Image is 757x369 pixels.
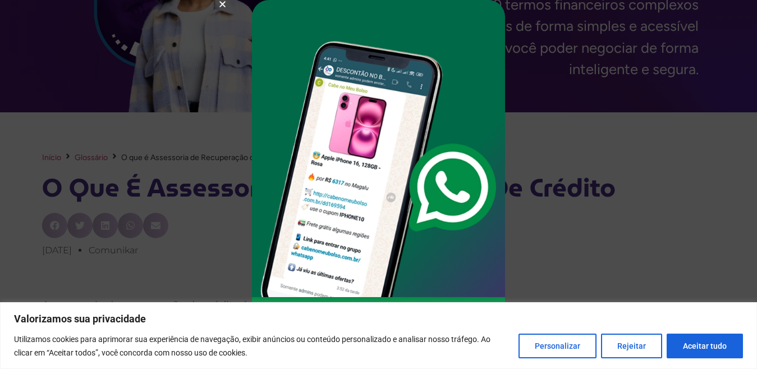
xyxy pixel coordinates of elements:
p: Utilizamos cookies para aprimorar sua experiência de navegação, exibir anúncios ou conteúdo perso... [14,332,510,359]
button: Rejeitar [601,334,662,358]
button: Personalizar [519,334,597,358]
img: celular-oferta [258,22,499,352]
p: Valorizamos sua privacidade [14,312,743,326]
button: Aceitar tudo [667,334,743,358]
